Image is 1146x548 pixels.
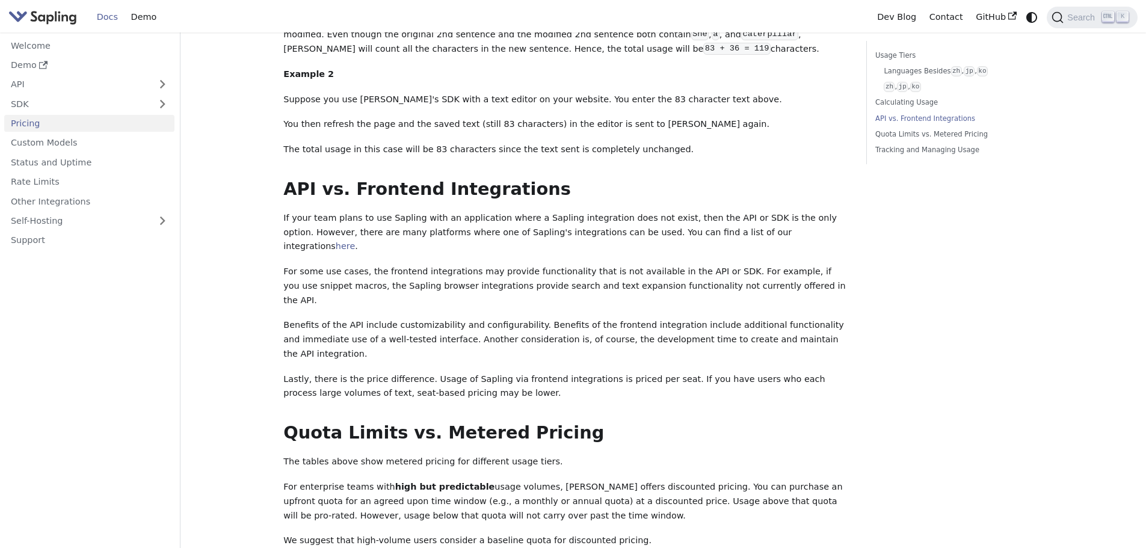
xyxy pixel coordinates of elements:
[712,28,719,40] code: a
[897,82,908,92] code: jp
[1023,8,1041,26] button: Switch between dark and light mode (currently system mode)
[875,97,1038,108] a: Calculating Usage
[283,480,849,523] p: For enterprise teams with usage volumes, [PERSON_NAME] offers discounted pricing. You can purchas...
[150,76,174,93] button: Expand sidebar category 'API'
[150,95,174,112] button: Expand sidebar category 'SDK'
[4,57,174,74] a: Demo
[8,8,77,26] img: Sapling.ai
[4,37,174,54] a: Welcome
[283,117,849,132] p: You then refresh the page and the saved text (still 83 characters) in the editor is sent to [PERS...
[969,8,1023,26] a: GitHub
[1117,11,1129,22] kbd: K
[283,455,849,469] p: The tables above show metered pricing for different usage tiers.
[4,212,174,230] a: Self-Hosting
[875,129,1038,140] a: Quota Limits vs. Metered Pricing
[4,76,150,93] a: API
[4,232,174,249] a: Support
[884,66,1034,77] a: Languages Besideszh,jp,ko
[283,211,849,254] p: If your team plans to use Sapling with an application where a Sapling integration does not exist,...
[90,8,125,26] a: Docs
[4,115,174,132] a: Pricing
[875,144,1038,156] a: Tracking and Managing Usage
[283,13,849,56] p: Note that the 1st and 3rd sentences are unchanged, and hence won't count towards usage. However, ...
[875,50,1038,61] a: Usage Tiers
[910,82,921,92] code: ko
[283,93,849,107] p: Suppose you use [PERSON_NAME]'s SDK with a text editor on your website. You enter the 83 characte...
[875,113,1038,125] a: API vs. Frontend Integrations
[923,8,970,26] a: Contact
[283,422,849,444] h2: Quota Limits vs. Metered Pricing
[283,534,849,548] p: We suggest that high-volume users consider a baseline quota for discounted pricing.
[703,43,770,55] code: 83 + 36 = 119
[1047,7,1137,28] button: Search (Ctrl+K)
[125,8,163,26] a: Demo
[336,241,355,251] a: here
[964,66,975,76] code: jp
[870,8,922,26] a: Dev Blog
[283,69,334,79] strong: Example 2
[283,179,849,200] h2: API vs. Frontend Integrations
[1064,13,1102,22] span: Search
[4,153,174,171] a: Status and Uptime
[283,318,849,361] p: Benefits of the API include customizability and configurability. Benefits of the frontend integra...
[884,81,1034,93] a: zh,jp,ko
[283,265,849,307] p: For some use cases, the frontend integrations may provide functionality that is not available in ...
[884,82,895,92] code: zh
[4,173,174,191] a: Rate Limits
[395,482,495,491] strong: high but predictable
[741,28,798,40] code: caterpillar
[951,66,962,76] code: zh
[977,66,988,76] code: ko
[691,28,709,40] code: She
[4,192,174,210] a: Other Integrations
[283,143,849,157] p: The total usage in this case will be 83 characters since the text sent is completely unchanged.
[283,372,849,401] p: Lastly, there is the price difference. Usage of Sapling via frontend integrations is priced per s...
[8,8,81,26] a: Sapling.ai
[4,134,174,152] a: Custom Models
[4,95,150,112] a: SDK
